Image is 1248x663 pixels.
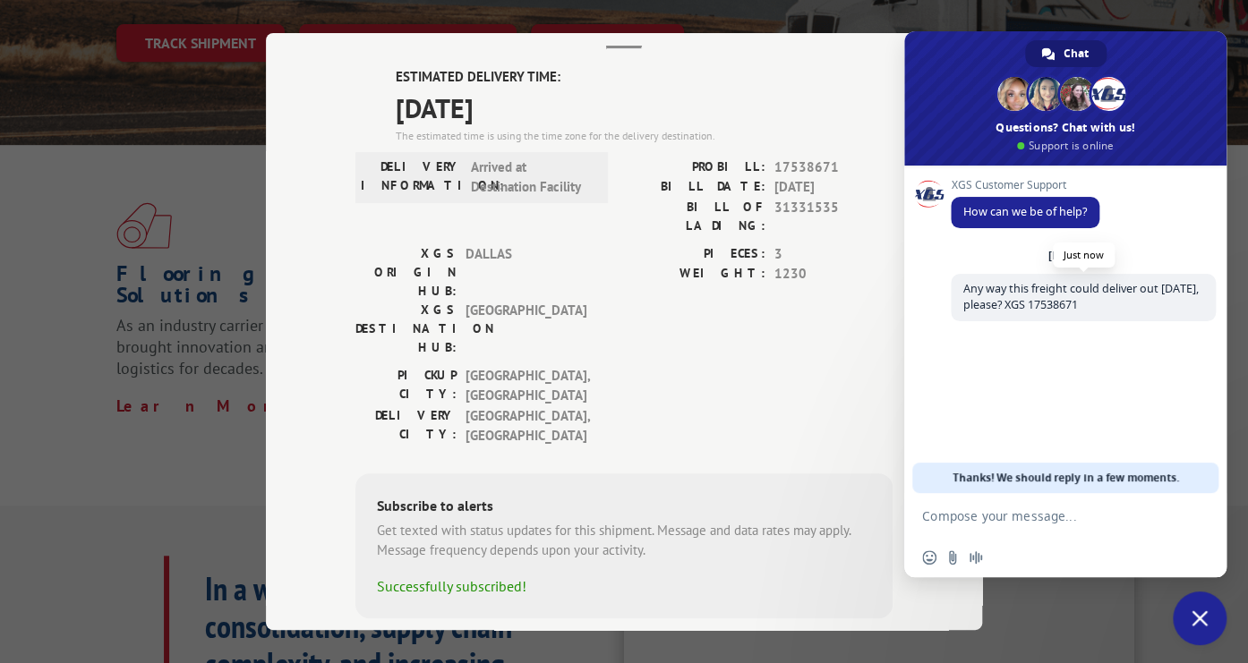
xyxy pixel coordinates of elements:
[774,177,893,198] span: [DATE]
[963,281,1199,312] span: Any way this freight could deliver out [DATE], please? XGS 17538671
[624,157,765,178] label: PROBILL:
[1173,591,1227,645] a: Close chat
[951,179,1099,191] span: XGS Customer Support
[355,366,457,406] label: PICKUP CITY:
[624,177,765,198] label: BILL DATE:
[953,463,1179,493] span: Thanks! We should reply in a few moments.
[969,550,983,565] span: Audio message
[922,493,1173,538] textarea: Compose your message...
[922,550,936,565] span: Insert an emoji
[624,244,765,265] label: PIECES:
[396,67,893,88] label: ESTIMATED DELIVERY TIME:
[361,157,462,198] label: DELIVERY INFORMATION:
[624,264,765,285] label: WEIGHT:
[355,406,457,446] label: DELIVERY CITY:
[963,204,1087,219] span: How can we be of help?
[774,198,893,235] span: 31331535
[1025,40,1107,67] a: Chat
[1064,40,1089,67] span: Chat
[466,366,586,406] span: [GEOGRAPHIC_DATA] , [GEOGRAPHIC_DATA]
[396,128,893,144] div: The estimated time is using the time zone for the delivery destination.
[377,521,871,561] div: Get texted with status updates for this shipment. Message and data rates may apply. Message frequ...
[466,301,586,357] span: [GEOGRAPHIC_DATA]
[624,198,765,235] label: BILL OF LADING:
[945,550,960,565] span: Send a file
[377,495,871,521] div: Subscribe to alerts
[471,157,592,198] span: Arrived at Destination Facility
[1048,251,1083,261] div: [DATE]
[466,244,586,301] span: DALLAS
[355,301,457,357] label: XGS DESTINATION HUB:
[466,406,586,446] span: [GEOGRAPHIC_DATA] , [GEOGRAPHIC_DATA]
[396,88,893,128] span: [DATE]
[355,244,457,301] label: XGS ORIGIN HUB:
[774,244,893,265] span: 3
[377,575,871,597] div: Successfully subscribed!
[774,264,893,285] span: 1230
[774,157,893,178] span: 17538671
